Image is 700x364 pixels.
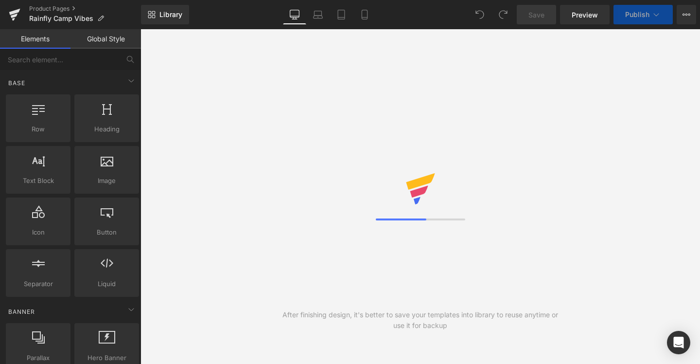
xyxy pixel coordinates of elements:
[283,5,306,24] a: Desktop
[70,29,141,49] a: Global Style
[677,5,696,24] button: More
[141,5,189,24] a: New Library
[667,331,690,354] div: Open Intercom Messenger
[77,124,136,134] span: Heading
[625,11,649,18] span: Publish
[77,176,136,186] span: Image
[560,5,610,24] a: Preview
[9,124,68,134] span: Row
[29,15,93,22] span: Rainfly Camp Vibes
[77,353,136,363] span: Hero Banner
[7,78,26,88] span: Base
[9,353,68,363] span: Parallax
[493,5,513,24] button: Redo
[9,227,68,237] span: Icon
[306,5,330,24] a: Laptop
[29,5,141,13] a: Product Pages
[353,5,376,24] a: Mobile
[7,307,36,316] span: Banner
[572,10,598,20] span: Preview
[77,227,136,237] span: Button
[77,279,136,289] span: Liquid
[9,279,68,289] span: Separator
[470,5,490,24] button: Undo
[280,309,560,331] div: After finishing design, it's better to save your templates into library to reuse anytime or use i...
[330,5,353,24] a: Tablet
[528,10,544,20] span: Save
[9,176,68,186] span: Text Block
[613,5,673,24] button: Publish
[159,10,182,19] span: Library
